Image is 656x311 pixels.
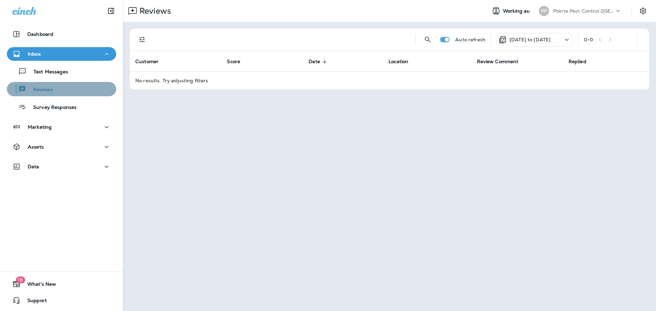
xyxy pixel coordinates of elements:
span: Review Comment [477,59,519,65]
span: Review Comment [477,58,528,65]
button: Text Messages [7,64,116,79]
button: Collapse Sidebar [101,4,121,18]
p: Survey Responses [26,104,77,111]
span: Date [309,59,320,65]
button: Search Reviews [421,33,435,46]
span: Working as: [503,8,532,14]
p: Inbox [28,51,41,57]
p: Text Messages [27,69,68,75]
button: 19What's New [7,277,116,291]
button: Reviews [7,82,116,96]
span: What's New [20,281,56,289]
p: Data [28,164,39,169]
p: [DATE] to [DATE] [509,37,550,42]
p: Auto refresh [455,37,486,42]
p: Reviews [26,87,53,93]
p: Dashboard [27,31,53,37]
button: Settings [637,5,649,17]
div: 0 - 0 [584,37,593,42]
span: 19 [16,277,25,283]
span: Location [388,58,417,65]
p: Pointe Pest Control ([GEOGRAPHIC_DATA]) [553,8,615,14]
div: PP [539,6,549,16]
button: Data [7,160,116,173]
p: Assets [28,144,44,150]
button: Inbox [7,47,116,61]
span: Score [227,58,249,65]
span: Customer [135,58,167,65]
button: Support [7,294,116,307]
span: Replied [569,59,586,65]
p: Reviews [137,6,171,16]
p: Marketing [28,124,52,130]
td: No results. Try adjusting filters [130,71,649,89]
span: Date [309,58,329,65]
button: Assets [7,140,116,154]
span: Score [227,59,240,65]
span: Location [388,59,408,65]
span: Customer [135,59,159,65]
button: Marketing [7,120,116,134]
button: Survey Responses [7,100,116,114]
button: Filters [135,33,149,46]
span: Replied [569,58,595,65]
button: Dashboard [7,27,116,41]
span: Support [20,298,47,306]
